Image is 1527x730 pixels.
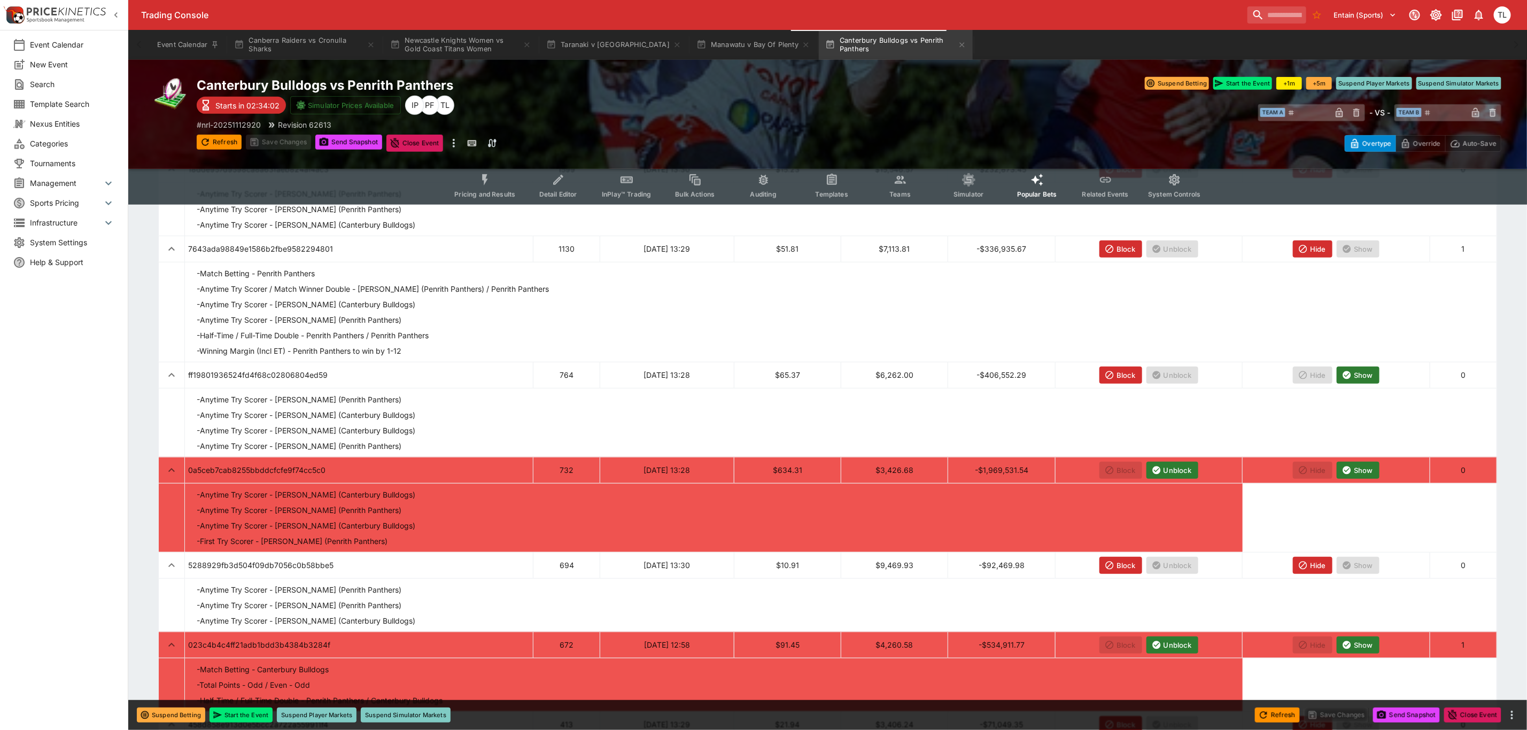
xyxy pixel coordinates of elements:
[1293,240,1332,258] button: Hide
[197,695,443,706] p: - Half-Time / Full-Time Double - Penrith Panthers / Canterbury Bulldogs
[1099,240,1142,258] button: Block
[197,77,849,94] h2: Copy To Clipboard
[600,362,734,388] td: [DATE] 13:28
[197,600,401,611] p: - Anytime Try Scorer - [PERSON_NAME] (Penrith Panthers)
[1255,708,1300,723] button: Refresh
[600,552,734,578] td: [DATE] 13:30
[30,237,115,248] span: System Settings
[197,425,415,436] p: - Anytime Try Scorer - [PERSON_NAME] (Canterbury Bulldogs)
[30,177,102,189] span: Management
[954,190,983,198] span: Simulator
[30,118,115,129] span: Nexus Entities
[197,440,401,452] p: - Anytime Try Scorer - [PERSON_NAME] (Penrith Panthers)
[384,30,538,60] button: Newcastle Knights Women vs Gold Coast Titans Women
[197,504,401,516] p: - Anytime Try Scorer - [PERSON_NAME] (Penrith Panthers)
[1145,77,1209,90] button: Suspend Betting
[420,96,439,115] div: Peter Fairgrieve
[290,96,401,114] button: Simulator Prices Available
[197,283,549,294] p: - Anytime Try Scorer / Match Winner Double - [PERSON_NAME] (Penrith Panthers) / Penrith Panthers
[1444,708,1501,723] button: Close Event
[185,632,533,658] td: 023c4b4c4ff21adb1bdd3b4384b3284f
[197,679,310,690] p: - Total Points - Odd / Even - Odd
[197,119,261,130] p: Copy To Clipboard
[734,632,841,658] td: $91.45
[30,257,115,268] span: Help & Support
[30,79,115,90] span: Search
[734,552,841,578] td: $10.91
[405,96,424,115] div: Isaac Plummer
[197,330,429,341] p: - Half-Time / Full-Time Double - Penrith Panthers / Penrith Panthers
[819,30,973,60] button: Canterbury Bulldogs vs Penrith Panthers
[1247,6,1306,24] input: search
[841,632,948,658] td: $4,260.58
[889,190,911,198] span: Teams
[162,635,181,655] button: expand row
[1146,462,1198,479] button: Unblock
[1445,135,1501,152] button: Auto-Save
[27,18,84,22] img: Sportsbook Management
[197,664,329,675] p: - Match Betting - Canterbury Bulldogs
[1362,138,1391,149] p: Overtype
[197,520,415,531] p: - Anytime Try Scorer - [PERSON_NAME] (Canterbury Bulldogs)
[1293,557,1332,574] button: Hide
[1433,369,1493,380] p: 0
[1405,5,1424,25] button: Connected to PK
[30,197,102,208] span: Sports Pricing
[137,708,205,723] button: Suspend Betting
[162,461,181,480] button: expand row
[197,535,387,547] p: - First Try Scorer - [PERSON_NAME] (Penrith Panthers)
[1336,77,1412,90] button: Suspend Player Markets
[277,708,356,723] button: Suspend Player Markets
[151,30,226,60] button: Event Calendar
[675,190,715,198] span: Bulk Actions
[447,135,460,152] button: more
[1306,77,1332,90] button: +5m
[197,489,415,500] p: - Anytime Try Scorer - [PERSON_NAME] (Canterbury Bulldogs)
[1337,636,1379,654] button: Show
[1433,464,1493,476] p: 0
[197,394,401,405] p: - Anytime Try Scorer - [PERSON_NAME] (Penrith Panthers)
[278,119,331,130] p: Revision 62613
[1213,77,1272,90] button: Start the Event
[3,4,25,26] img: PriceKinetics Logo
[197,409,415,421] p: - Anytime Try Scorer - [PERSON_NAME] (Canterbury Bulldogs)
[948,362,1055,388] td: -$406,552.29
[215,100,280,111] p: Starts in 02:34:02
[185,457,533,483] td: 0a5ceb7cab8255bbddcfcfe9f74cc5c0
[690,30,817,60] button: Manawatu v Bay Of Plenty
[1396,135,1445,152] button: Override
[197,299,415,310] p: - Anytime Try Scorer - [PERSON_NAME] (Canterbury Bulldogs)
[197,615,415,626] p: - Anytime Try Scorer - [PERSON_NAME] (Canterbury Bulldogs)
[734,362,841,388] td: $65.37
[197,268,315,279] p: - Match Betting - Penrith Panthers
[1148,190,1200,198] span: System Controls
[162,556,181,575] button: expand row
[141,10,1243,21] div: Trading Console
[1017,190,1057,198] span: Popular Bets
[1099,557,1142,574] button: Block
[197,219,415,230] p: - Anytime Try Scorer - [PERSON_NAME] (Canterbury Bulldogs)
[1469,5,1489,25] button: Notifications
[602,190,651,198] span: InPlay™ Trading
[841,236,948,262] td: $7,113.81
[154,77,188,111] img: rugby_league.png
[185,362,533,388] td: ff19801936524fd4f68c02806804ed59
[197,584,401,595] p: - Anytime Try Scorer - [PERSON_NAME] (Penrith Panthers)
[1337,367,1379,384] button: Show
[1448,5,1467,25] button: Documentation
[30,39,115,50] span: Event Calendar
[1099,367,1142,384] button: Block
[1491,3,1514,27] button: Trent Lewis
[841,552,948,578] td: $9,469.93
[30,98,115,110] span: Template Search
[734,457,841,483] td: $634.31
[1345,135,1396,152] button: Overtype
[1416,77,1502,90] button: Suspend Simulator Markets
[30,138,115,149] span: Categories
[162,366,181,385] button: expand row
[816,190,848,198] span: Templates
[27,7,106,15] img: PriceKinetics
[1463,138,1497,149] p: Auto-Save
[750,190,777,198] span: Auditing
[185,552,533,578] td: 5288929fb3d504f09db7056c0b58bbe5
